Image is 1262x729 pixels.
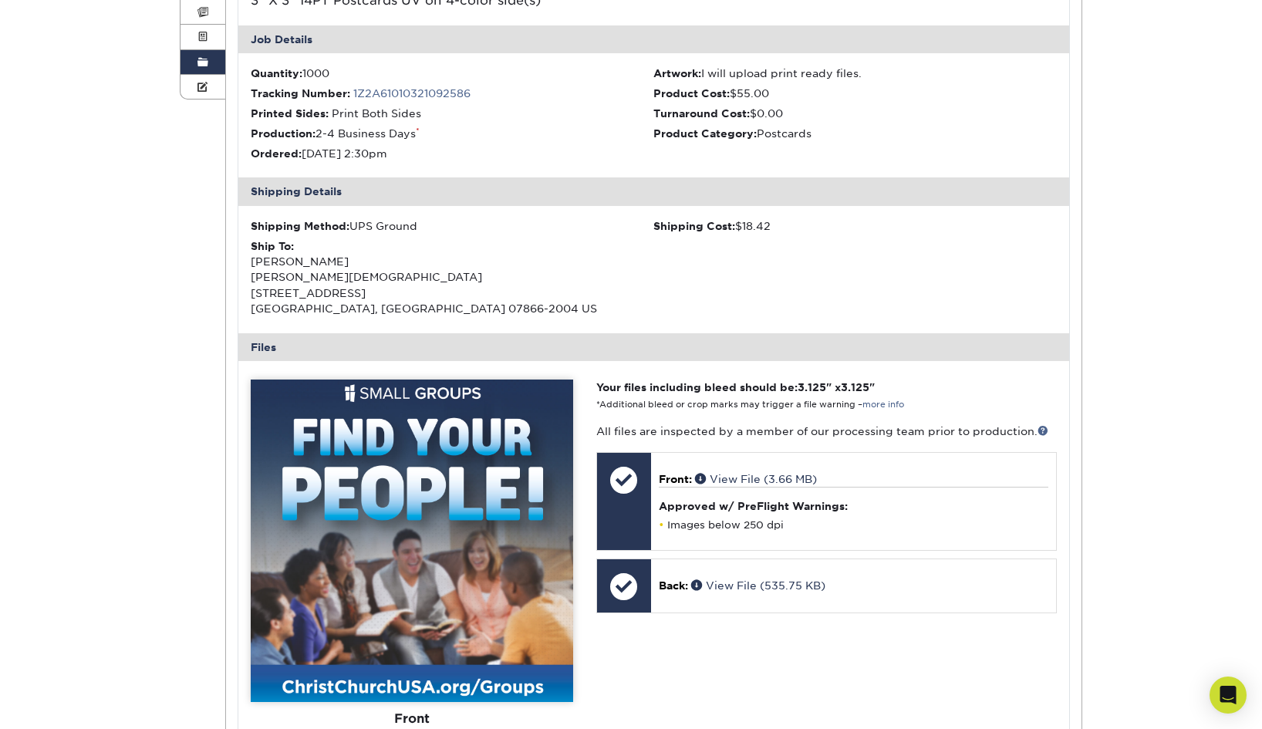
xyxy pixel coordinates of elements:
[659,518,1048,532] li: Images below 250 dpi
[251,87,350,100] strong: Tracking Number:
[251,126,654,141] li: 2-4 Business Days
[251,67,302,79] strong: Quantity:
[251,66,654,81] li: 1000
[653,107,750,120] strong: Turnaround Cost:
[841,381,869,393] span: 3.125
[653,218,1057,234] div: $18.42
[653,67,701,79] strong: Artwork:
[596,424,1057,439] p: All files are inspected by a member of our processing team prior to production.
[332,107,421,120] span: Print Both Sides
[798,381,826,393] span: 3.125
[238,177,1070,205] div: Shipping Details
[653,86,1057,101] li: $55.00
[251,238,654,317] div: [PERSON_NAME] [PERSON_NAME][DEMOGRAPHIC_DATA] [STREET_ADDRESS] [GEOGRAPHIC_DATA], [GEOGRAPHIC_DAT...
[251,220,349,232] strong: Shipping Method:
[659,473,692,485] span: Front:
[238,25,1070,53] div: Job Details
[862,400,904,410] a: more info
[653,126,1057,141] li: Postcards
[251,147,302,160] strong: Ordered:
[653,106,1057,121] li: $0.00
[691,579,825,592] a: View File (535.75 KB)
[1210,677,1247,714] div: Open Intercom Messenger
[251,240,294,252] strong: Ship To:
[653,66,1057,81] li: I will upload print ready files.
[653,220,735,232] strong: Shipping Cost:
[353,87,471,100] a: 1Z2A61010321092586
[251,107,329,120] strong: Printed Sides:
[596,381,875,393] strong: Your files including bleed should be: " x "
[653,87,730,100] strong: Product Cost:
[251,146,654,161] li: [DATE] 2:30pm
[596,400,904,410] small: *Additional bleed or crop marks may trigger a file warning –
[659,579,688,592] span: Back:
[659,500,1048,512] h4: Approved w/ PreFlight Warnings:
[238,333,1070,361] div: Files
[695,473,817,485] a: View File (3.66 MB)
[251,218,654,234] div: UPS Ground
[251,127,315,140] strong: Production:
[653,127,757,140] strong: Product Category:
